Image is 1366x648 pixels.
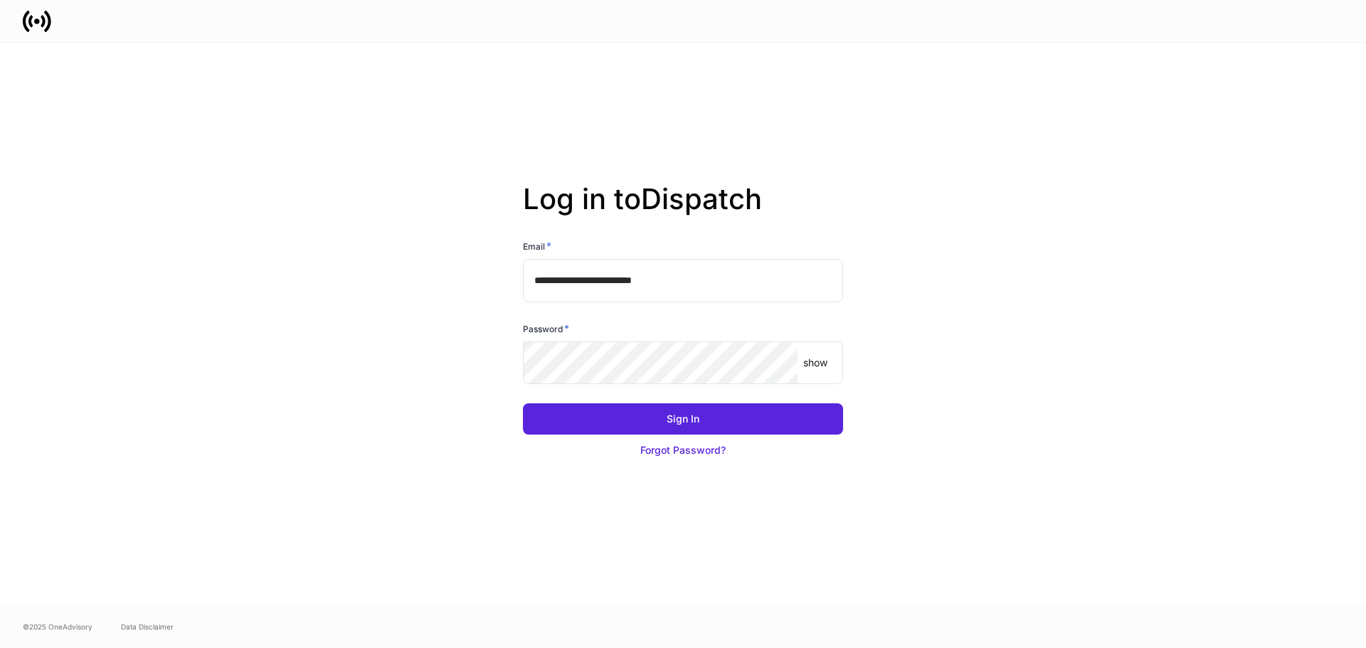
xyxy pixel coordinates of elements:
h2: Log in to Dispatch [523,182,843,239]
button: Sign In [523,403,843,435]
div: Forgot Password? [640,443,726,457]
a: Data Disclaimer [121,621,174,632]
h6: Password [523,322,569,336]
div: Sign In [667,412,699,426]
button: Forgot Password? [523,435,843,466]
h6: Email [523,239,551,253]
p: show [803,356,827,370]
span: © 2025 OneAdvisory [23,621,92,632]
